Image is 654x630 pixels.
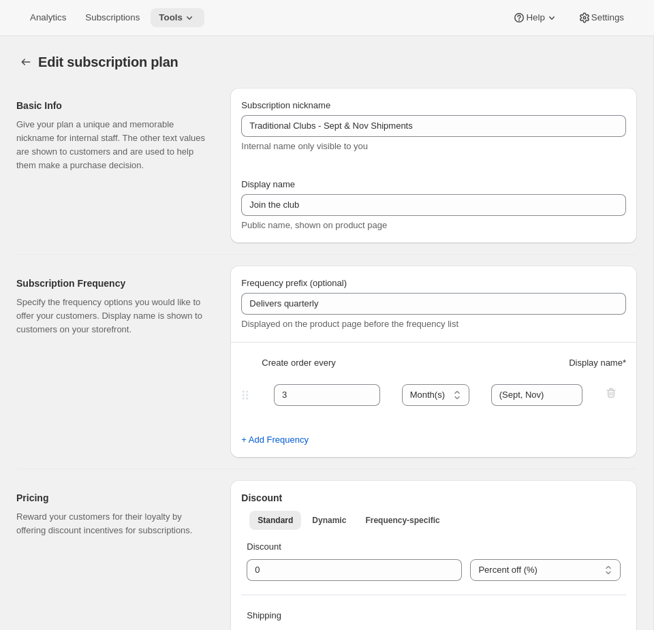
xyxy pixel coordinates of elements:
span: Edit subscription plan [38,54,178,69]
span: Internal name only visible to you [241,141,368,151]
button: + Add Frequency [233,429,317,451]
span: Frequency-specific [365,515,439,526]
span: Help [526,12,544,23]
span: Frequency prefix (optional) [241,278,347,288]
p: Shipping [247,609,621,623]
span: Display name * [569,356,626,370]
h2: Subscription Frequency [16,277,208,290]
h2: Pricing [16,491,208,505]
span: Settings [591,12,624,23]
span: + Add Frequency [241,433,309,447]
button: Tools [151,8,204,27]
span: Tools [159,12,183,23]
p: Specify the frequency options you would like to offer your customers. Display name is shown to cu... [16,296,208,336]
span: Public name, shown on product page [241,220,387,230]
input: Deliver every [241,293,626,315]
span: Display name [241,179,295,189]
span: Standard [258,515,293,526]
input: Subscribe & Save [241,115,626,137]
input: 10 [247,559,441,581]
button: Settings [570,8,632,27]
span: Subscription nickname [241,100,330,110]
button: Analytics [22,8,74,27]
button: Subscriptions [77,8,148,27]
button: Subscription plans [16,52,35,72]
span: Subscriptions [85,12,140,23]
p: Discount [247,540,621,554]
button: Help [504,8,566,27]
h2: Discount [241,491,626,505]
h2: Basic Info [16,99,208,112]
span: Analytics [30,12,66,23]
p: Reward your customers for their loyalty by offering discount incentives for subscriptions. [16,510,208,537]
span: Create order every [262,356,335,370]
span: Dynamic [312,515,346,526]
span: Displayed on the product page before the frequency list [241,319,458,329]
p: Give your plan a unique and memorable nickname for internal staff. The other text values are show... [16,118,208,172]
input: Subscribe & Save [241,194,626,216]
input: 1 month [491,384,583,406]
